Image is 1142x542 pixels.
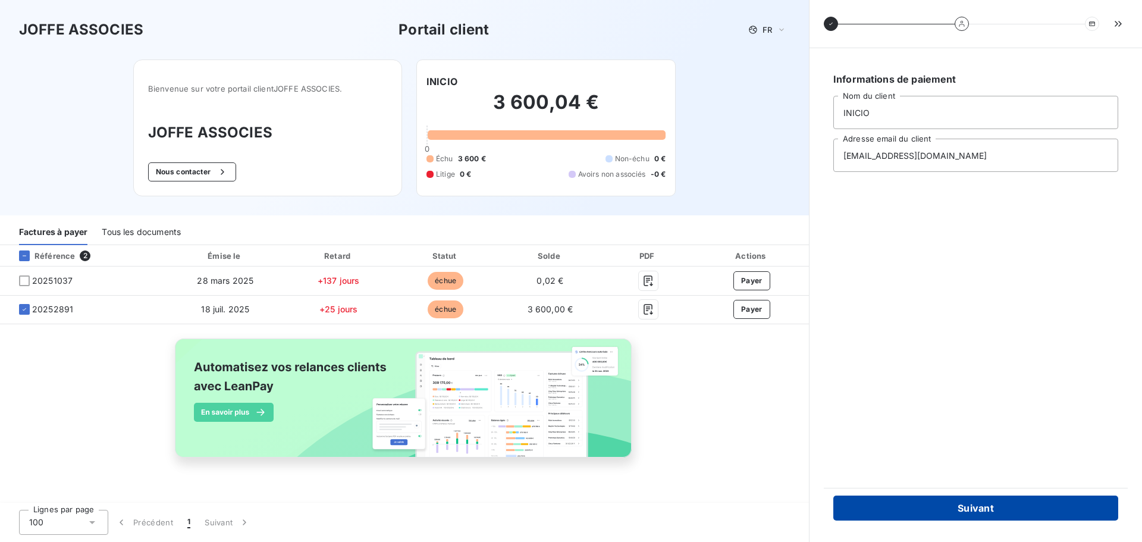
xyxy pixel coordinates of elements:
h6: INICIO [426,74,457,89]
input: placeholder [833,139,1118,172]
span: 3 600 € [458,153,486,164]
button: Suivant [197,510,258,535]
span: +25 jours [319,304,357,314]
input: placeholder [833,96,1118,129]
div: PDF [604,250,692,262]
h3: JOFFE ASSOCIES [148,122,387,143]
div: Référence [10,250,75,261]
div: Actions [697,250,807,262]
span: 1 [187,516,190,528]
span: Bienvenue sur votre portail client JOFFE ASSOCIES . [148,84,387,93]
span: 2 [80,250,90,261]
div: Tous les documents [102,220,181,245]
button: Suivant [833,496,1118,521]
div: Solde [501,250,599,262]
button: Nous contacter [148,162,236,181]
img: banner [164,331,645,478]
span: Avoirs non associés [578,169,646,180]
span: 28 mars 2025 [197,275,253,286]
span: 0 € [460,169,471,180]
h3: JOFFE ASSOCIES [19,19,143,40]
span: 0 [425,144,429,153]
h6: Informations de paiement [833,72,1118,86]
span: +137 jours [318,275,360,286]
div: Factures à payer [19,220,87,245]
h3: Portail client [399,19,489,40]
span: FR [763,25,772,35]
button: Payer [733,271,770,290]
span: Non-échu [615,153,650,164]
span: Échu [436,153,453,164]
span: 18 juil. 2025 [201,304,249,314]
span: 100 [29,516,43,528]
button: Précédent [108,510,180,535]
span: 3 600,00 € [528,304,573,314]
span: 20251037 [32,275,73,287]
span: Litige [436,169,455,180]
div: Retard [287,250,390,262]
span: 0,02 € [537,275,563,286]
div: Statut [395,250,496,262]
span: échue [428,272,463,290]
span: 0 € [654,153,666,164]
h2: 3 600,04 € [426,90,666,126]
div: Émise le [169,250,282,262]
span: -0 € [651,169,666,180]
span: 20252891 [32,303,73,315]
button: Payer [733,300,770,319]
button: 1 [180,510,197,535]
span: échue [428,300,463,318]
